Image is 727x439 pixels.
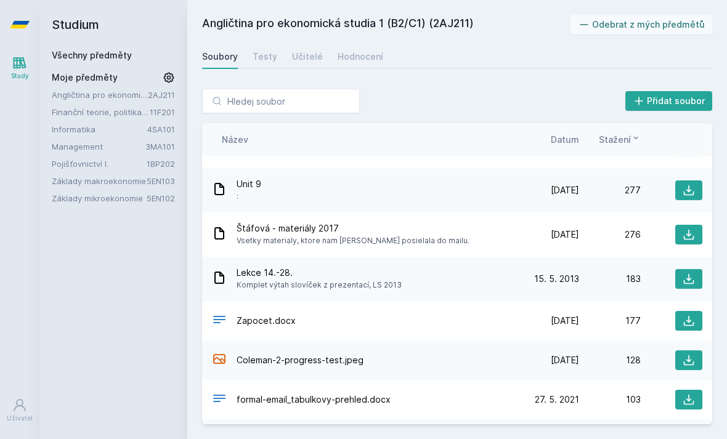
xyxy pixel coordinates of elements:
div: 103 [579,393,641,406]
span: Moje předměty [52,71,118,84]
a: Základy makroekonomie [52,175,147,187]
div: DOCX [212,391,227,409]
div: Soubory [202,50,238,63]
div: Učitelé [292,50,323,63]
span: 27. 5. 2021 [535,393,579,406]
a: 3MA101 [145,142,175,151]
span: 15. 5. 2013 [534,273,579,285]
span: [DATE] [551,184,579,196]
div: 177 [579,315,641,327]
a: Uživatel [2,392,37,429]
button: Přidat soubor [625,91,713,111]
a: Study [2,49,37,87]
a: 1BP202 [147,159,175,169]
div: 128 [579,354,641,366]
span: : [237,190,261,203]
a: Testy [253,44,277,69]
a: 5EN102 [147,193,175,203]
span: formal-email_tabulkovy-prehled.docx [237,393,391,406]
span: Coleman-2-progress-test.jpeg [237,354,363,366]
div: Testy [253,50,277,63]
a: Management [52,140,145,153]
span: [DATE] [551,228,579,241]
button: Název [222,133,248,146]
a: Pojišťovnictví I. [52,158,147,170]
a: Základy mikroekonomie [52,192,147,204]
span: [DATE] [551,354,579,366]
div: 277 [579,184,641,196]
a: Všechny předměty [52,50,132,60]
a: Učitelé [292,44,323,69]
div: JPEG [212,352,227,369]
a: Angličtina pro ekonomická studia 1 (B2/C1) [52,89,148,101]
button: Odebrat z mých předmětů [571,15,713,34]
span: Komplet výtah slovíček z prezentací, LS 2013 [237,279,402,291]
span: Štáfová - materiály 2017 [237,222,469,235]
a: Informatika [52,123,147,135]
h2: Angličtina pro ekonomická studia 1 (B2/C1) (2AJ211) [202,15,571,34]
a: 11F201 [150,107,175,117]
span: Unit 9 [237,178,261,190]
a: Soubory [202,44,238,69]
span: Zapocet.docx [237,315,296,327]
div: 183 [579,273,641,285]
div: Hodnocení [338,50,383,63]
a: Hodnocení [338,44,383,69]
div: Uživatel [7,414,33,423]
a: 4SA101 [147,124,175,134]
div: DOCX [212,312,227,330]
button: Stažení [599,133,641,146]
button: Datum [551,133,579,146]
div: Study [11,71,29,81]
input: Hledej soubor [202,89,360,113]
a: Finanční teorie, politika a instituce [52,106,150,118]
span: Lekce 14.-28. [237,267,402,279]
a: 5EN103 [147,176,175,186]
a: 2AJ211 [148,90,175,100]
span: Stažení [599,133,631,146]
span: Vsetky materialy, ktore nam [PERSON_NAME] posielala do mailu. [237,235,469,247]
div: 276 [579,228,641,241]
span: [DATE] [551,315,579,327]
